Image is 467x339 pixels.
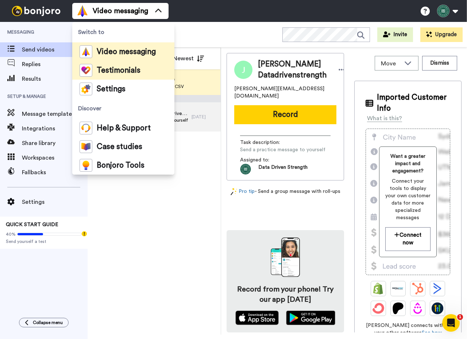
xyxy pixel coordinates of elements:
[72,80,174,98] a: Settings
[22,139,88,148] span: Share library
[80,140,92,153] img: case-study-colored.svg
[235,311,279,325] img: appstore
[80,45,92,58] img: vm-color.svg
[22,60,74,69] span: Replies
[167,51,209,66] button: Newest
[192,114,217,120] div: [DATE]
[234,61,252,79] img: Image of Josh datadrivenstrength
[6,222,58,227] span: QUICK START GUIDE
[240,139,291,146] span: Task description :
[412,283,424,294] img: Hubspot
[22,198,88,206] span: Settings
[72,61,174,80] a: Testimonials
[77,5,88,17] img: vm-color.svg
[392,302,404,314] img: Patreon
[240,164,251,175] img: 74e98708-3cd5-438d-a496-d60c92603709-1662759320.jpg
[97,143,142,151] span: Case studies
[234,105,336,124] button: Record
[422,56,457,71] button: Dismiss
[6,231,16,237] span: 40%
[420,27,463,42] button: Upgrade
[367,114,402,123] div: What is this?
[240,146,325,153] span: Send a practice message to yourself
[258,59,331,81] span: [PERSON_NAME] Datadrivenstrength
[22,124,74,133] span: Integrations
[22,75,88,83] span: Results
[385,153,431,175] span: Want a greater impact and engagement?
[72,98,174,119] span: Discover
[392,283,404,294] img: Ontraport
[422,330,442,335] a: See how
[72,119,174,137] a: Help & Support
[373,302,384,314] img: ConvertKit
[381,59,401,68] span: Move
[72,42,174,61] a: Video messaging
[19,318,69,327] button: Collapse menu
[9,6,63,16] img: bj-logo-header-white.svg
[442,314,460,332] iframe: Intercom live chat
[286,311,335,325] img: playstore
[432,302,443,314] img: GoHighLevel
[33,320,63,325] span: Collapse menu
[227,188,344,195] div: - Send a group message with roll-ups
[97,67,140,74] span: Testimonials
[231,188,237,195] img: magic-wand.svg
[72,156,174,175] a: Bonjoro Tools
[97,85,126,93] span: Settings
[97,162,144,169] span: Bonjoro Tools
[22,168,88,177] span: Fallbacks
[97,48,156,56] span: Video messaging
[412,302,424,314] img: Drip
[271,237,300,277] img: download
[80,83,92,95] img: settings-colored.svg
[22,110,88,118] span: Message template
[366,322,450,336] span: [PERSON_NAME] connects with all your other software
[80,64,92,77] img: tm-color.svg
[258,164,308,175] span: Data Driven Strength
[234,284,337,305] h4: Record from your phone! Try our app [DATE]
[80,159,92,172] img: bj-tools-colored.svg
[373,283,384,294] img: Shopify
[231,188,255,195] a: Pro tip
[81,231,88,237] div: Tooltip anchor
[385,178,431,221] span: Connect your tools to display your own customer data for more specialized messages
[93,6,148,16] span: Video messaging
[72,22,174,42] span: Switch to
[22,153,88,162] span: Workspaces
[97,125,151,132] span: Help & Support
[234,85,336,100] span: [PERSON_NAME][EMAIL_ADDRESS][DOMAIN_NAME]
[377,92,450,114] span: Imported Customer Info
[457,314,463,320] span: 1
[432,283,443,294] img: ActiveCampaign
[6,239,82,244] span: Send yourself a test
[385,227,431,251] button: Connect now
[22,45,74,54] span: Send videos
[240,156,291,164] span: Assigned to:
[72,137,174,156] a: Case studies
[377,27,413,42] button: Invite
[80,122,92,134] img: help-and-support-colored.svg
